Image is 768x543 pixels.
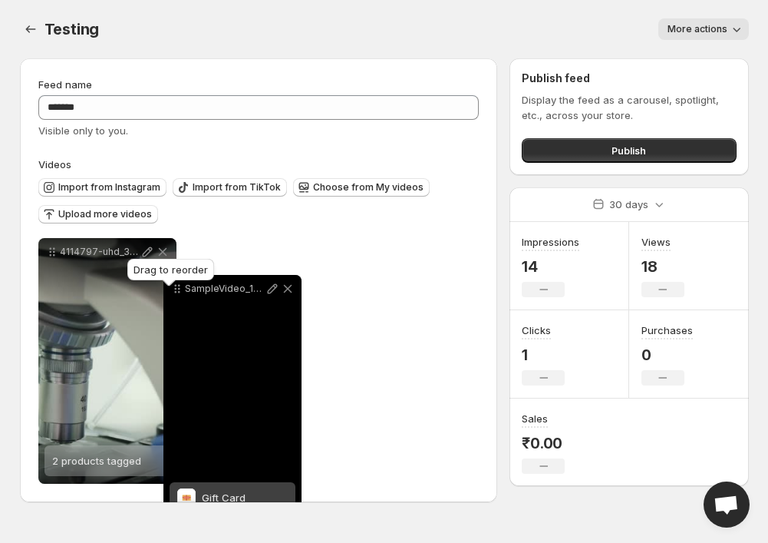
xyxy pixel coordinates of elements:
[185,283,265,295] p: SampleVideo_1280x720_5mb
[658,18,749,40] button: More actions
[641,234,671,250] h3: Views
[38,124,128,137] span: Visible only to you.
[522,434,565,452] p: ₹0.00
[522,346,565,364] p: 1
[522,257,579,276] p: 14
[667,23,727,35] span: More actions
[522,138,736,163] button: Publish
[611,143,646,158] span: Publish
[52,455,141,467] span: 2 products tagged
[313,181,424,194] span: Choose from My videos
[522,71,736,86] h2: Publish feed
[641,257,684,276] p: 18
[163,275,302,521] div: SampleVideo_1280x720_5mbGift CardGift Card
[44,20,100,38] span: Testing
[522,92,736,123] p: Display the feed as a carousel, spotlight, etc., across your store.
[20,18,41,40] button: Settings
[38,158,71,171] span: Videos
[522,411,548,426] h3: Sales
[177,488,196,507] img: Gift Card
[38,78,92,91] span: Feed name
[193,181,281,194] span: Import from TikTok
[609,197,648,212] p: 30 days
[38,205,158,223] button: Upload more videos
[60,246,140,258] p: 4114797-uhd_3840_2160_25fps
[522,323,551,338] h3: Clicks
[522,234,579,250] h3: Impressions
[58,208,152,220] span: Upload more videos
[38,178,166,197] button: Import from Instagram
[641,323,693,338] h3: Purchases
[641,346,693,364] p: 0
[704,482,750,528] a: Open chat
[58,181,160,194] span: Import from Instagram
[38,238,176,484] div: 4114797-uhd_3840_2160_25fps2 products tagged
[293,178,430,197] button: Choose from My videos
[173,178,287,197] button: Import from TikTok
[202,492,246,504] span: Gift Card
